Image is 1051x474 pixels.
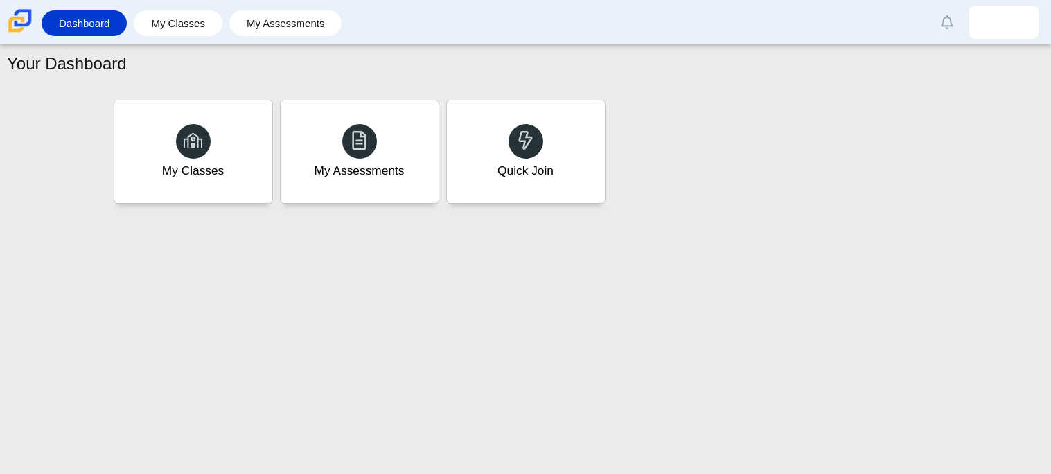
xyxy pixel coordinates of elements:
a: Alerts [932,7,962,37]
a: Quick Join [446,100,606,204]
div: Quick Join [497,162,554,179]
a: Carmen School of Science & Technology [6,26,35,37]
div: My Classes [162,162,224,179]
img: Carmen School of Science & Technology [6,6,35,35]
h1: Your Dashboard [7,52,127,76]
div: My Assessments [315,162,405,179]
img: aziza.jackson.r7nwgq [993,11,1015,33]
a: My Assessments [236,10,335,36]
a: My Classes [114,100,273,204]
a: aziza.jackson.r7nwgq [969,6,1039,39]
a: Dashboard [48,10,120,36]
a: My Assessments [280,100,439,204]
a: My Classes [141,10,215,36]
